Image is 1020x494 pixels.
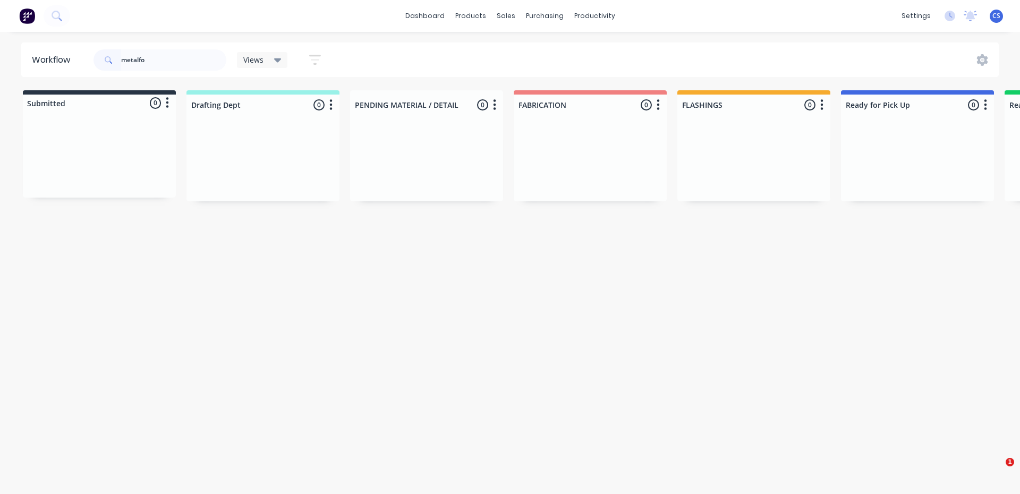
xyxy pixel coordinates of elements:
[450,8,491,24] div: products
[521,8,569,24] div: purchasing
[400,8,450,24] a: dashboard
[491,8,521,24] div: sales
[32,54,75,66] div: Workflow
[1006,458,1014,466] span: 1
[992,11,1000,21] span: CS
[984,458,1009,483] iframe: Intercom live chat
[569,8,620,24] div: productivity
[19,8,35,24] img: Factory
[243,54,263,65] span: Views
[896,8,936,24] div: settings
[121,49,226,71] input: Search for orders...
